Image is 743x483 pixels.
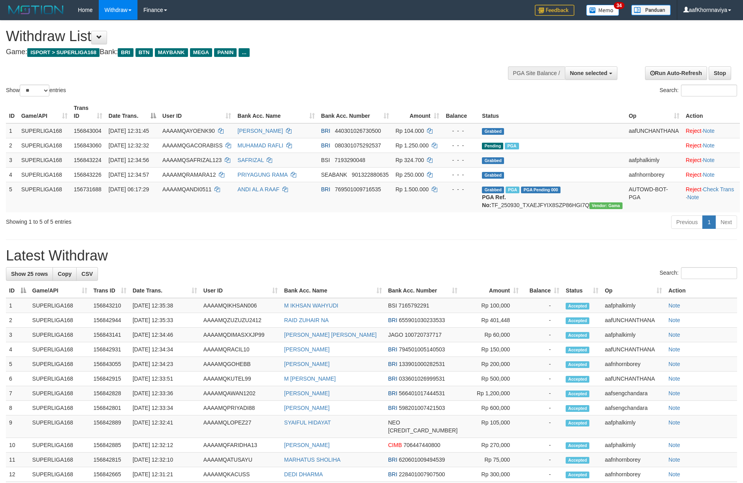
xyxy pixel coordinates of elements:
[90,401,130,415] td: 156842801
[399,390,445,396] span: Copy 566401017444531 to clipboard
[29,438,90,453] td: SUPERLIGA168
[130,372,200,386] td: [DATE] 12:33:51
[6,153,18,167] td: 3
[29,342,90,357] td: SUPERLIGA168
[162,172,216,178] span: AAAAMQRAMARA12
[284,317,329,323] a: RAID ZUHAIR NA
[626,182,683,212] td: AUTOWD-BOT-PGA
[399,375,445,382] span: Copy 033601026999531 to clipboard
[506,187,519,193] span: Marked by aafromsomean
[388,375,397,382] span: BRI
[318,101,392,123] th: Bank Acc. Number: activate to sort column ascending
[602,386,665,401] td: aafsengchandara
[214,48,237,57] span: PANIN
[6,438,29,453] td: 10
[446,142,476,149] div: - - -
[284,419,331,426] a: SYAIFUL HIDAYAT
[388,442,402,448] span: CIMB
[74,186,102,192] span: 156731688
[683,167,740,182] td: ·
[668,457,680,463] a: Note
[109,128,149,134] span: [DATE] 12:31:45
[6,4,66,16] img: MOTION_logo.png
[461,401,522,415] td: Rp 600,000
[6,467,29,482] td: 12
[703,128,715,134] a: Note
[6,138,18,153] td: 2
[74,157,102,163] span: 156843224
[76,267,98,281] a: CSV
[566,376,589,383] span: Accepted
[392,101,442,123] th: Amount: activate to sort column ascending
[6,167,18,182] td: 4
[6,85,66,96] label: Show entries
[29,415,90,438] td: SUPERLIGA168
[90,453,130,467] td: 156842815
[200,453,281,467] td: AAAAMQATUSAYU
[81,271,93,277] span: CSV
[237,157,263,163] a: SAFRIZAL
[703,142,715,149] a: Note
[566,347,589,353] span: Accepted
[130,298,200,313] td: [DATE] 12:35:38
[388,457,397,463] span: BRI
[395,128,424,134] span: Rp 104.000
[715,215,737,229] a: Next
[626,101,683,123] th: Op: activate to sort column ascending
[200,386,281,401] td: AAAAMQAWAN1202
[200,313,281,328] td: AAAAMQZUZUZU2412
[399,317,445,323] span: Copy 655901030233533 to clipboard
[118,48,133,57] span: BRI
[6,386,29,401] td: 7
[461,415,522,438] td: Rp 105,000
[602,415,665,438] td: aafphalkimly
[395,172,424,178] span: Rp 250.000
[29,313,90,328] td: SUPERLIGA168
[6,101,18,123] th: ID
[479,182,625,212] td: TF_250930_TXAEJFYIX8SZP86HGI7Q
[482,143,503,149] span: Pending
[522,415,562,438] td: -
[281,283,385,298] th: Bank Acc. Name: activate to sort column ascending
[522,313,562,328] td: -
[482,194,506,208] b: PGA Ref. No:
[388,471,397,477] span: BRI
[109,186,149,192] span: [DATE] 06:17:29
[687,194,699,200] a: Note
[482,187,504,193] span: Grabbed
[6,215,304,226] div: Showing 1 to 5 of 5 entries
[6,415,29,438] td: 9
[159,101,234,123] th: User ID: activate to sort column ascending
[668,390,680,396] a: Note
[352,172,389,178] span: Copy 901322880635 to clipboard
[6,248,737,264] h1: Latest Withdraw
[668,442,680,448] a: Note
[461,283,522,298] th: Amount: activate to sort column ascending
[90,357,130,372] td: 156843055
[385,283,461,298] th: Bank Acc. Number: activate to sort column ascending
[90,386,130,401] td: 156842828
[284,361,329,367] a: [PERSON_NAME]
[703,157,715,163] a: Note
[18,138,71,153] td: SUPERLIGA168
[602,313,665,328] td: aafUNCHANTHANA
[479,101,625,123] th: Status
[395,157,424,163] span: Rp 324.700
[200,357,281,372] td: AAAAMQGOHEBB
[6,372,29,386] td: 6
[482,172,504,179] span: Grabbed
[71,101,105,123] th: Trans ID: activate to sort column ascending
[109,157,149,163] span: [DATE] 12:34:56
[6,328,29,342] td: 3
[521,187,561,193] span: PGA Pending
[586,5,619,16] img: Button%20Memo.svg
[237,186,279,192] a: ANDI AL A RAAF
[237,142,283,149] a: MUHAMAD RAFLI
[399,346,445,353] span: Copy 794501005140503 to clipboard
[284,332,376,338] a: [PERSON_NAME] [PERSON_NAME]
[668,361,680,367] a: Note
[29,357,90,372] td: SUPERLIGA168
[399,457,445,463] span: Copy 620601009494539 to clipboard
[668,302,680,309] a: Note
[602,357,665,372] td: aafnhornborey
